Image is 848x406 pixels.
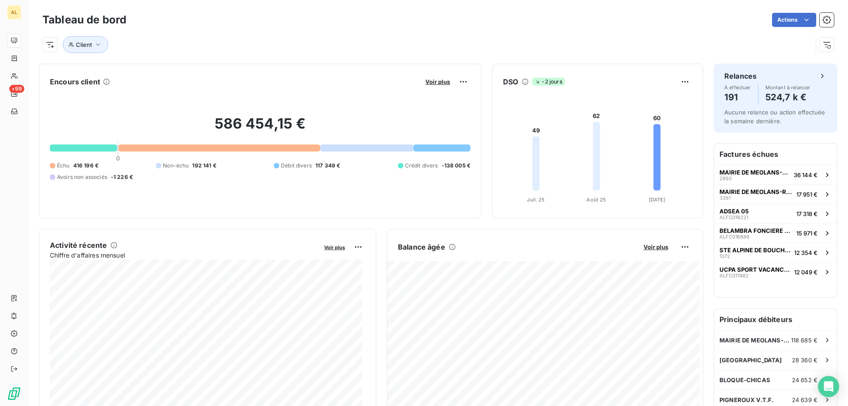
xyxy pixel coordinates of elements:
span: ALFC016888 [719,234,750,239]
span: 192 141 € [192,162,216,170]
span: 36 144 € [794,171,818,178]
span: -1 226 € [111,173,133,181]
h6: Factures échues [714,144,837,165]
span: MAIRIE DE MEOLANS-REVEL [719,188,793,195]
span: Client [76,41,92,48]
h6: Balance âgée [398,242,445,252]
h4: 191 [724,90,751,104]
h2: 586 454,15 € [50,115,470,141]
span: 117 349 € [315,162,340,170]
span: 1372 [719,254,730,259]
button: Client [63,36,108,53]
span: À effectuer [724,85,751,90]
button: UCPA SPORT VACANCES - SERRE CHEVALIERALFC01748212 049 € [714,262,837,281]
h6: Encours client [50,76,100,87]
span: Montant à relancer [765,85,810,90]
span: ALFC017482 [719,273,749,278]
span: Débit divers [281,162,312,170]
span: Voir plus [425,78,450,85]
span: Voir plus [324,244,345,250]
span: 2993 [719,176,732,181]
span: Aucune relance ou action effectuée la semaine dernière. [724,109,825,125]
span: 17 951 € [796,191,818,198]
h6: Principaux débiteurs [714,309,837,330]
button: MAIRIE DE MEOLANS-REVEL299336 144 € [714,165,837,184]
span: BLOQUE-CHICAS [719,376,770,383]
button: BELAMBRA FONCIERE TOURISMEALFC01688815 971 € [714,223,837,243]
span: MAIRIE DE MEOLANS-REVEL [719,337,791,344]
tspan: Août 25 [587,197,606,203]
button: Voir plus [322,243,348,251]
span: Chiffre d'affaires mensuel [50,250,318,260]
span: 12 049 € [794,269,818,276]
tspan: Juil. 25 [527,197,545,203]
button: Voir plus [641,243,671,251]
span: 17 318 € [796,210,818,217]
button: Actions [772,13,816,27]
span: Voir plus [644,243,668,250]
button: MAIRIE DE MEOLANS-REVEL338117 951 € [714,184,837,204]
span: STE ALPINE DE BOUCHERIE CHARCUTERIE L'ARGENTIERE [719,247,791,254]
span: BELAMBRA FONCIERE TOURISME [719,227,793,234]
span: -138 005 € [442,162,471,170]
span: 416 196 € [73,162,98,170]
span: 0 [116,155,120,162]
tspan: [DATE] [649,197,666,203]
span: 24 639 € [792,396,818,403]
div: Open Intercom Messenger [818,376,839,397]
button: ADSEA 05ALFC01822117 318 € [714,204,837,223]
span: 15 971 € [796,230,818,237]
h6: Activité récente [50,240,107,250]
img: Logo LeanPay [7,387,21,401]
span: 12 354 € [794,249,818,256]
h3: Tableau de bord [42,12,126,28]
span: -2 jours [532,78,564,86]
h4: 524,7 k € [765,90,810,104]
span: PIGNEROUX V.T.F. [719,396,773,403]
span: 118 685 € [791,337,818,344]
span: 24 652 € [792,376,818,383]
span: Avoirs non associés [57,173,107,181]
span: Échu [57,162,70,170]
span: 3381 [719,195,731,201]
button: STE ALPINE DE BOUCHERIE CHARCUTERIE L'ARGENTIERE137212 354 € [714,243,837,262]
span: Crédit divers [405,162,438,170]
span: ADSEA 05 [719,208,749,215]
span: UCPA SPORT VACANCES - SERRE CHEVALIER [719,266,791,273]
span: Non-échu [163,162,189,170]
h6: Relances [724,71,757,81]
h6: DSO [503,76,518,87]
span: 28 360 € [792,357,818,364]
span: MAIRIE DE MEOLANS-REVEL [719,169,790,176]
button: Voir plus [423,78,453,86]
div: AL [7,5,21,19]
span: ALFC018221 [719,215,748,220]
span: [GEOGRAPHIC_DATA] [719,357,782,364]
span: +99 [9,85,24,93]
